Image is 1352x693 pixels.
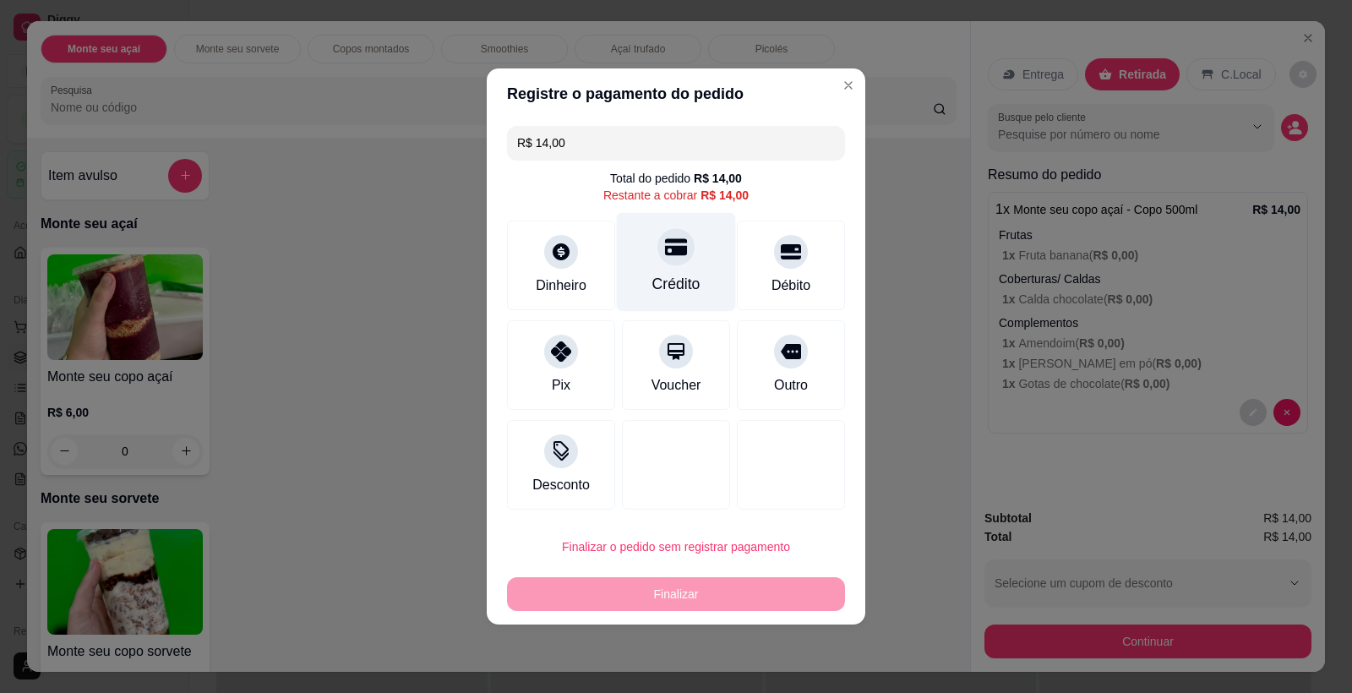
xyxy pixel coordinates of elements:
div: Total do pedido [610,170,742,187]
div: Crédito [652,273,701,295]
div: Restante a cobrar [603,187,749,204]
input: Ex.: hambúrguer de cordeiro [517,126,835,160]
div: Voucher [651,375,701,396]
div: Pix [552,375,570,396]
div: Dinheiro [536,276,586,296]
div: Débito [771,276,810,296]
div: R$ 14,00 [694,170,742,187]
button: Finalizar o pedido sem registrar pagamento [507,530,845,564]
div: Desconto [532,475,590,495]
header: Registre o pagamento do pedido [487,68,865,119]
div: R$ 14,00 [701,187,749,204]
div: Outro [774,375,808,396]
button: Close [835,72,862,99]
